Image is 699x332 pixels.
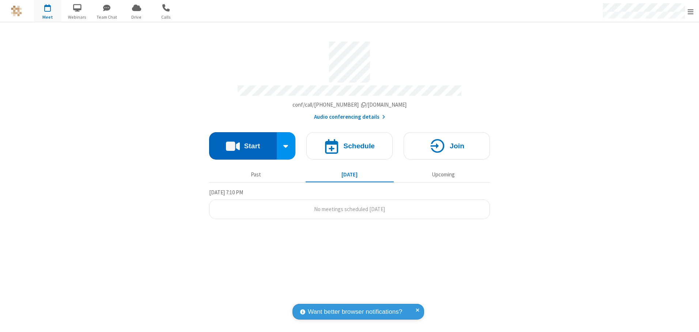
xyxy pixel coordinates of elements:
span: Team Chat [93,14,121,20]
span: Meet [34,14,61,20]
button: Schedule [306,132,393,160]
section: Account details [209,36,490,121]
div: Start conference options [277,132,296,160]
button: Past [212,168,300,182]
button: Audio conferencing details [314,113,385,121]
span: No meetings scheduled [DATE] [314,206,385,213]
img: QA Selenium DO NOT DELETE OR CHANGE [11,5,22,16]
span: Webinars [64,14,91,20]
h4: Schedule [343,142,375,149]
button: Join [404,132,490,160]
button: Start [209,132,277,160]
section: Today's Meetings [209,188,490,220]
span: Calls [152,14,180,20]
span: Copy my meeting room link [292,101,407,108]
span: Want better browser notifications? [308,307,402,317]
button: Upcoming [399,168,487,182]
span: [DATE] 7:10 PM [209,189,243,196]
span: Drive [123,14,150,20]
h4: Start [244,142,260,149]
h4: Join [450,142,464,149]
button: Copy my meeting room linkCopy my meeting room link [292,101,407,109]
button: [DATE] [306,168,394,182]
